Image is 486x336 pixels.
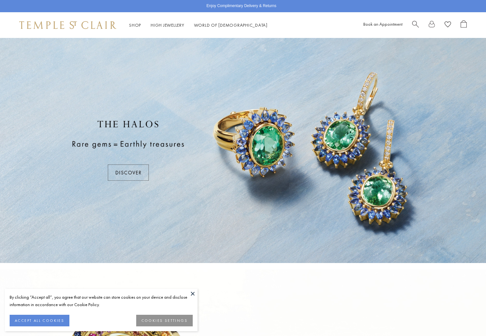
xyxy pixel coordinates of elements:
[461,20,467,30] a: Open Shopping Bag
[445,20,451,30] a: View Wishlist
[129,21,268,29] nav: Main navigation
[136,315,193,326] button: COOKIES SETTINGS
[10,294,193,308] div: By clicking “Accept all”, you agree that our website can store cookies on your device and disclos...
[454,306,480,330] iframe: Gorgias live chat messenger
[412,20,419,30] a: Search
[19,21,116,29] img: Temple St. Clair
[151,22,184,28] a: High JewelleryHigh Jewellery
[207,3,276,9] p: Enjoy Complimentary Delivery & Returns
[363,21,402,27] a: Book an Appointment
[194,22,268,28] a: World of [DEMOGRAPHIC_DATA]World of [DEMOGRAPHIC_DATA]
[10,315,69,326] button: ACCEPT ALL COOKIES
[129,22,141,28] a: ShopShop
